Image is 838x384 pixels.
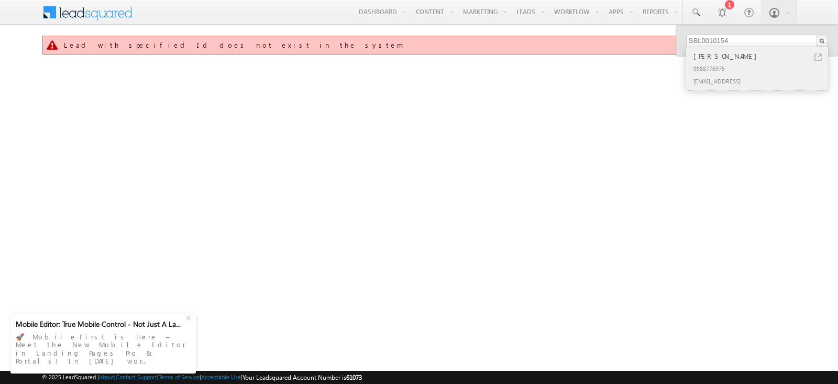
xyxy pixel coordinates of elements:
span: © 2025 LeadSquared | | | | | [42,372,362,382]
div: Lead with specified Id does not exist in the system [64,40,777,50]
a: Acceptable Use [201,374,241,380]
a: About [99,374,114,380]
span: 61073 [346,374,362,381]
div: + [183,311,196,323]
a: Contact Support [116,374,157,380]
div: [EMAIL_ADDRESS] [691,74,832,87]
div: Mobile Editor: True Mobile Control - Not Just A La... [16,319,184,329]
input: Search Leads [686,35,828,47]
div: 9988776975 [691,62,832,74]
div: 🚀 Mobile-First is Here – Meet the New Mobile Editor in Landing Pages Pro & Portals! In [DATE] wor... [16,329,191,368]
a: Terms of Service [159,374,200,380]
div: [PERSON_NAME] [691,50,832,62]
span: Your Leadsquared Account Number is [242,374,362,381]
